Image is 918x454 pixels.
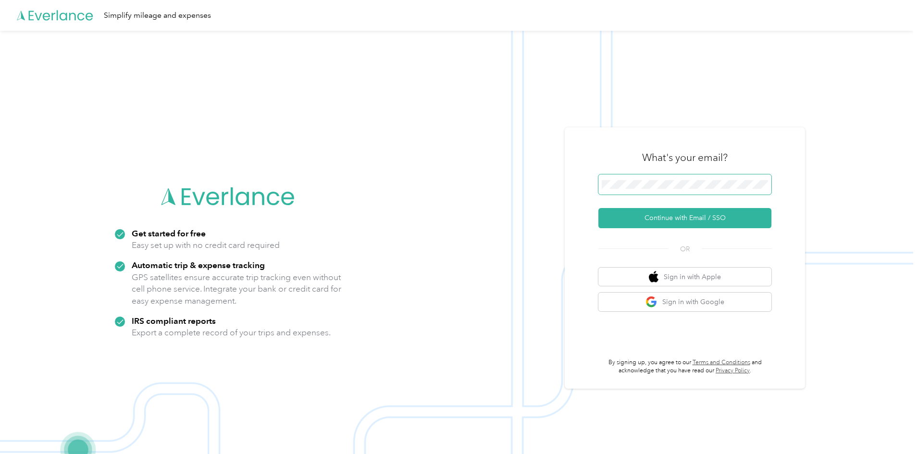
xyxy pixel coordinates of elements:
[132,327,331,339] p: Export a complete record of your trips and expenses.
[642,151,728,164] h3: What's your email?
[693,359,750,366] a: Terms and Conditions
[132,316,216,326] strong: IRS compliant reports
[668,244,702,254] span: OR
[598,358,771,375] p: By signing up, you agree to our and acknowledge that you have read our .
[598,208,771,228] button: Continue with Email / SSO
[598,268,771,286] button: apple logoSign in with Apple
[645,296,657,308] img: google logo
[649,271,658,283] img: apple logo
[132,228,206,238] strong: Get started for free
[598,293,771,311] button: google logoSign in with Google
[104,10,211,22] div: Simplify mileage and expenses
[716,367,750,374] a: Privacy Policy
[132,271,342,307] p: GPS satellites ensure accurate trip tracking even without cell phone service. Integrate your bank...
[132,239,280,251] p: Easy set up with no credit card required
[132,260,265,270] strong: Automatic trip & expense tracking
